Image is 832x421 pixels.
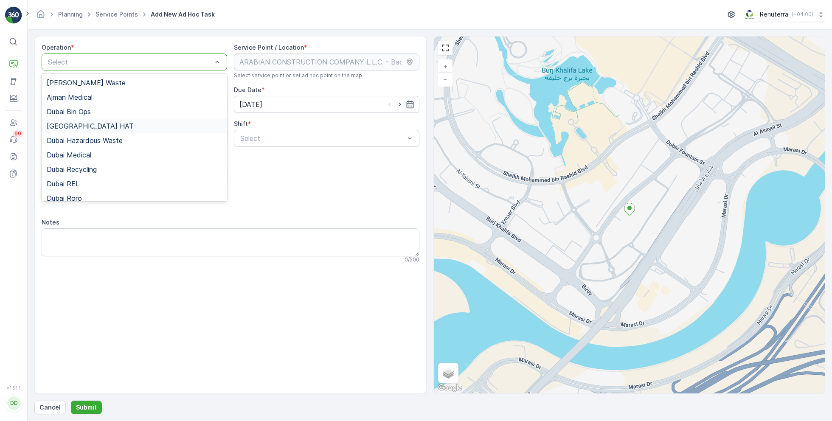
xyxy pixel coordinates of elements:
input: dd/mm/yyyy [234,96,419,113]
p: 99 [14,130,21,137]
a: Homepage [36,13,45,20]
span: [GEOGRAPHIC_DATA] HAT [47,122,134,130]
button: Renuterra(+04:00) [743,7,825,22]
span: Dubai Hazardous Waste [47,137,123,144]
span: + [444,63,447,70]
span: Ajman Medical [47,93,93,101]
button: Submit [71,401,102,414]
p: 0 / 500 [405,256,419,263]
span: Dubai Recycling [47,166,97,173]
p: Select [240,133,405,143]
button: Cancel [34,401,66,414]
a: Planning [58,11,83,18]
span: Select service point or set ad hoc point on the map. [234,72,363,79]
a: Open this area in Google Maps (opens a new window) [436,382,464,393]
span: v 1.51.1 [5,385,22,390]
a: Zoom Out [439,73,452,86]
span: Dubai Medical [47,151,91,159]
img: Screenshot_2024-07-26_at_13.33.01.png [743,10,756,19]
p: Cancel [39,403,61,412]
input: ARABIAN CONSTRUCTION COMPANY L.L.C. - Baccarat Hotel & Residences [234,53,419,70]
a: Zoom In [439,60,452,73]
label: Service Point / Location [234,44,304,51]
label: Notes [42,219,59,226]
a: View Fullscreen [439,42,452,54]
span: Dubai Bin Ops [47,108,91,115]
span: Dubai Roro [47,194,82,202]
a: Layers [439,364,458,382]
label: Shift [234,120,248,127]
span: Add New Ad Hoc Task [149,10,216,19]
span: [PERSON_NAME] Waste [47,79,126,87]
p: Renuterra [760,10,788,19]
span: Dubai REL [47,180,79,188]
label: Due Date [234,86,261,93]
p: ( +04:00 ) [792,11,813,18]
a: 99 [5,131,22,148]
img: Google [436,382,464,393]
label: Operation [42,44,71,51]
button: DD [5,392,22,414]
p: Select [48,57,212,67]
div: DD [7,396,21,410]
img: logo [5,7,22,24]
p: Submit [76,403,97,412]
span: − [443,76,447,83]
a: Service Points [96,11,138,18]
